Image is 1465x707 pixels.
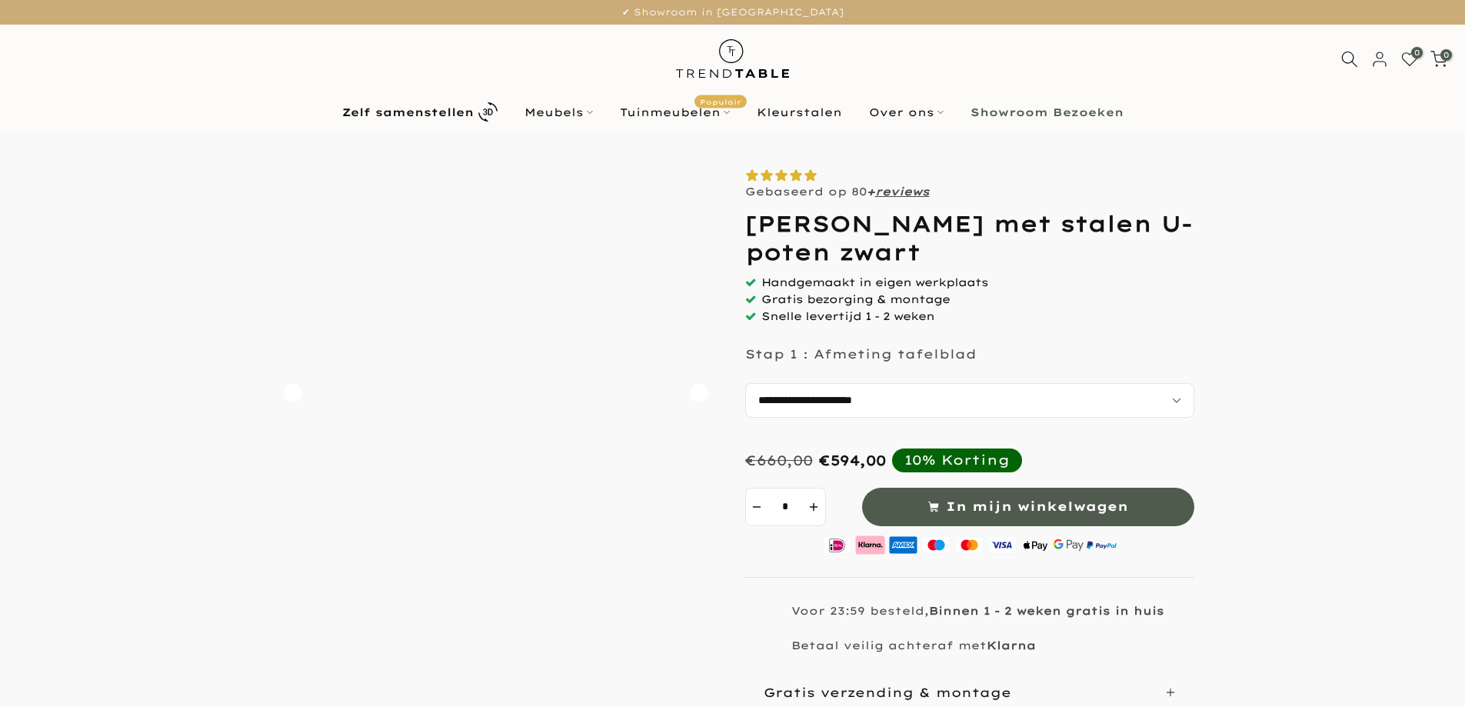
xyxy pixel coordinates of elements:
[791,604,1164,618] p: Voor 23:59 besteld,
[342,107,474,118] b: Zelf samenstellen
[987,639,1036,652] strong: Klarna
[1411,47,1423,58] span: 0
[745,452,813,469] div: €660,00
[929,604,1164,618] strong: Binnen 1 - 2 weken gratis in huis
[745,383,1194,418] select: autocomplete="off"
[791,639,1036,652] p: Betaal veilig achteraf met
[803,488,826,526] button: increment
[328,98,511,125] a: Zelf samenstellen
[761,275,988,289] span: Handgemaakt in eigen werkplaats
[745,210,1194,266] h1: [PERSON_NAME] met stalen U-poten zwart
[946,495,1128,518] span: In mijn winkelwagen
[875,185,930,198] a: reviews
[284,384,302,402] button: Carousel Back Arrow
[768,488,803,526] input: Quantity
[745,185,930,198] p: Gebaseerd op 80
[761,292,950,306] span: Gratis bezorging & montage
[745,488,768,526] button: decrement
[745,346,977,362] p: Stap 1 : Afmeting tafelblad
[694,95,747,108] span: Populair
[904,452,1010,469] div: 10% Korting
[761,309,934,323] span: Snelle levertijd 1 - 2 weken
[867,185,875,198] strong: +
[665,25,800,93] img: trend-table
[855,103,957,122] a: Over ons
[606,103,743,122] a: TuinmeubelenPopulair
[271,168,721,618] img: Douglas bartafel met stalen U-poten zwart
[957,103,1137,122] a: Showroom Bezoeken
[1440,49,1452,61] span: 0
[690,384,708,402] button: Carousel Next Arrow
[819,452,886,469] div: €594,00
[862,488,1194,526] button: In mijn winkelwagen
[743,103,855,122] a: Kleurstalen
[2,629,78,705] iframe: toggle-frame
[764,685,1011,700] p: Gratis verzending & montage
[511,103,606,122] a: Meubels
[971,107,1124,118] b: Showroom Bezoeken
[19,4,1446,21] p: ✔ Showroom in [GEOGRAPHIC_DATA]
[1401,51,1418,68] a: 0
[1430,51,1447,68] a: 0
